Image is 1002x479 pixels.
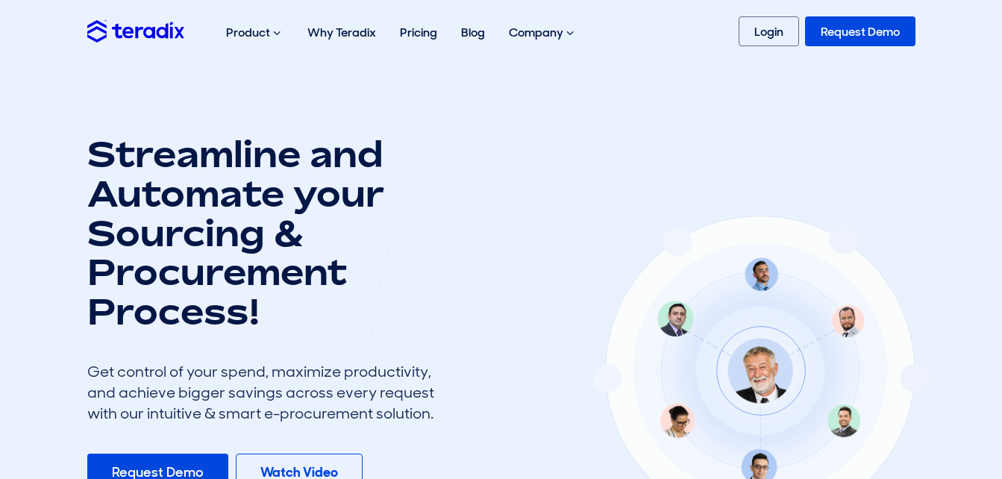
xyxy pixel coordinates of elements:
[87,361,445,424] div: Get control of your spend, maximize productivity, and achieve bigger savings across every request...
[295,9,388,56] a: Why Teradix
[805,16,915,46] a: Request Demo
[214,9,295,57] div: Product
[739,16,799,46] a: Login
[497,9,589,57] div: Company
[87,20,184,42] img: Teradix logo
[449,9,497,56] a: Blog
[87,134,445,331] h1: Streamline and Automate your Sourcing & Procurement Process!
[388,9,449,56] a: Pricing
